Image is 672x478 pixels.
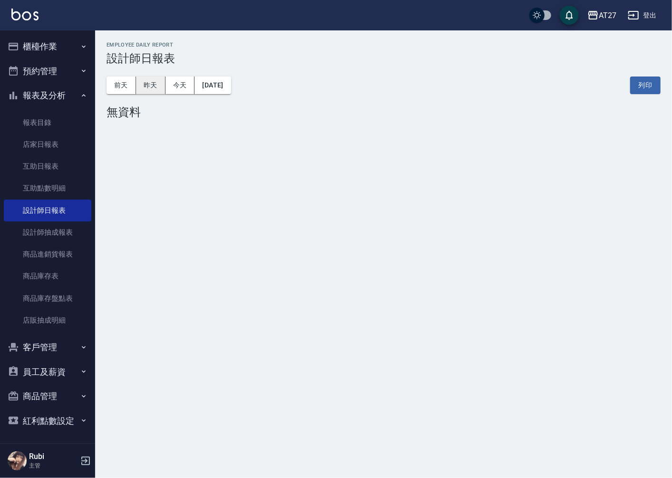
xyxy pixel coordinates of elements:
a: 設計師日報表 [4,200,91,221]
a: 商品庫存盤點表 [4,287,91,309]
a: 互助點數明細 [4,177,91,199]
a: 商品庫存表 [4,265,91,287]
h3: 設計師日報表 [107,52,661,65]
a: 報表目錄 [4,112,91,134]
button: [DATE] [195,76,231,94]
button: 列印 [630,76,661,94]
button: save [560,6,579,25]
button: 昨天 [136,76,166,94]
button: 客戶管理 [4,335,91,360]
button: 報表及分析 [4,83,91,108]
a: 店家日報表 [4,134,91,155]
button: 登出 [624,7,661,24]
button: 預約管理 [4,59,91,84]
button: AT27 [584,6,620,25]
a: 設計師抽成報表 [4,221,91,243]
button: 櫃檯作業 [4,34,91,59]
button: 員工及薪資 [4,360,91,384]
button: 前天 [107,76,136,94]
button: 今天 [166,76,195,94]
a: 互助日報表 [4,155,91,177]
button: 紅利點數設定 [4,409,91,433]
h5: Rubi [29,452,78,461]
button: 商品管理 [4,384,91,409]
div: AT27 [599,10,616,21]
div: 無資料 [107,105,661,119]
img: Logo [11,9,39,20]
a: 商品進銷貨報表 [4,243,91,265]
h2: Employee Daily Report [107,42,661,48]
p: 主管 [29,461,78,470]
img: Person [8,451,27,470]
a: 店販抽成明細 [4,309,91,331]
